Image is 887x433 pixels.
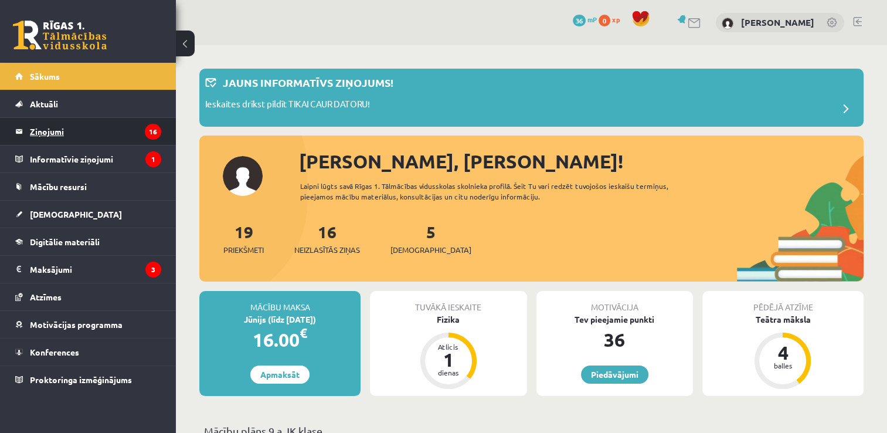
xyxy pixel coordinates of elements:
a: Atzīmes [15,283,161,310]
img: Ivanda Kokina [722,18,733,29]
span: [DEMOGRAPHIC_DATA] [390,244,471,256]
a: Rīgas 1. Tālmācības vidusskola [13,21,107,50]
div: 16.00 [199,326,361,354]
p: Ieskaites drīkst pildīt TIKAI CAUR DATORU! [205,97,370,114]
div: Teātra māksla [702,313,864,326]
span: Mācību resursi [30,181,87,192]
a: 19Priekšmeti [223,221,264,256]
div: Fizika [370,313,526,326]
div: Laipni lūgts savā Rīgas 1. Tālmācības vidusskolas skolnieka profilā. Šeit Tu vari redzēt tuvojošo... [300,181,699,202]
a: 16Neizlasītās ziņas [294,221,360,256]
div: 1 [431,350,466,369]
span: € [300,324,307,341]
div: 36 [536,326,693,354]
a: Fizika Atlicis 1 dienas [370,313,526,391]
a: Digitālie materiāli [15,228,161,255]
a: Mācību resursi [15,173,161,200]
i: 1 [145,151,161,167]
legend: Informatīvie ziņojumi [30,146,161,172]
a: Piedāvājumi [581,366,648,384]
span: Atzīmes [30,292,62,302]
span: 0 [599,15,610,26]
a: Apmaksāt [250,366,310,384]
span: [DEMOGRAPHIC_DATA] [30,209,122,219]
a: Informatīvie ziņojumi1 [15,146,161,172]
legend: Maksājumi [30,256,161,283]
a: Aktuāli [15,90,161,117]
div: Tev pieejamie punkti [536,313,693,326]
span: Konferences [30,347,79,357]
a: Motivācijas programma [15,311,161,338]
div: Mācību maksa [199,291,361,313]
a: Maksājumi3 [15,256,161,283]
div: [PERSON_NAME], [PERSON_NAME]! [299,147,864,175]
p: Jauns informatīvs ziņojums! [223,75,393,90]
span: Proktoringa izmēģinājums [30,374,132,385]
span: Digitālie materiāli [30,236,100,247]
div: Tuvākā ieskaite [370,291,526,313]
a: 36 mP [573,15,597,24]
div: dienas [431,369,466,376]
span: Priekšmeti [223,244,264,256]
span: 36 [573,15,586,26]
i: 16 [145,124,161,140]
a: Sākums [15,63,161,90]
div: Atlicis [431,343,466,350]
span: Aktuāli [30,99,58,109]
div: Pēdējā atzīme [702,291,864,313]
a: 5[DEMOGRAPHIC_DATA] [390,221,471,256]
span: Motivācijas programma [30,319,123,330]
a: Konferences [15,339,161,366]
a: Proktoringa izmēģinājums [15,366,161,393]
a: [PERSON_NAME] [741,16,814,28]
a: 0 xp [599,15,626,24]
a: Teātra māksla 4 balles [702,313,864,391]
div: Motivācija [536,291,693,313]
a: Ziņojumi16 [15,118,161,145]
a: Jauns informatīvs ziņojums! Ieskaites drīkst pildīt TIKAI CAUR DATORU! [205,75,858,121]
div: balles [765,362,800,369]
div: Jūnijs (līdz [DATE]) [199,313,361,326]
div: 4 [765,343,800,362]
span: mP [587,15,597,24]
span: Neizlasītās ziņas [294,244,360,256]
legend: Ziņojumi [30,118,161,145]
a: [DEMOGRAPHIC_DATA] [15,201,161,228]
span: Sākums [30,71,60,82]
span: xp [612,15,620,24]
i: 3 [145,262,161,278]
